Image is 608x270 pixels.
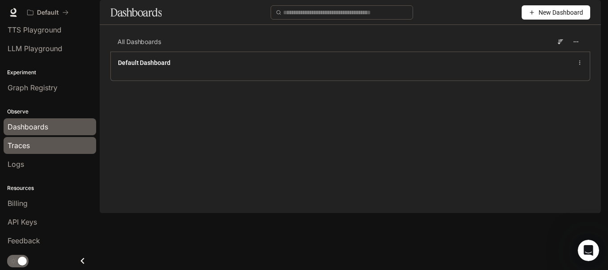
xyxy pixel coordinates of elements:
button: New Dashboard [522,5,590,20]
h1: Dashboards [110,4,162,21]
a: Default Dashboard [118,58,170,67]
p: Default [37,9,59,16]
iframe: Intercom live chat [578,240,599,261]
span: All Dashboards [118,37,161,46]
span: New Dashboard [539,8,583,17]
button: All workspaces [23,4,73,21]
